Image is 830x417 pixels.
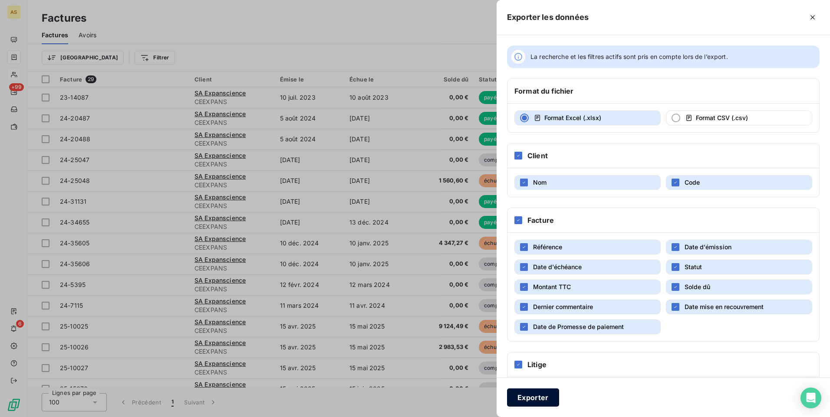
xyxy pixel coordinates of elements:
[514,86,574,96] h6: Format du fichier
[507,388,559,407] button: Exporter
[533,263,582,270] span: Date d'échéance
[514,319,661,334] button: Date de Promesse de paiement
[685,243,731,251] span: Date d'émission
[685,263,702,270] span: Statut
[666,240,812,254] button: Date d'émission
[685,283,710,290] span: Solde dû
[696,114,748,121] span: Format CSV (.csv)
[514,280,661,294] button: Montant TTC
[527,359,547,370] h6: Litige
[533,179,547,186] span: Nom
[533,323,624,330] span: Date de Promesse de paiement
[514,260,661,274] button: Date d'échéance
[514,300,661,314] button: Dernier commentaire
[666,300,812,314] button: Date mise en recouvrement
[530,52,728,61] span: La recherche et les filtres actifs sont pris en compte lors de l’export.
[533,283,571,290] span: Montant TTC
[514,111,661,125] button: Format Excel (.xlsx)
[800,388,821,408] div: Open Intercom Messenger
[527,150,548,161] h6: Client
[544,114,601,121] span: Format Excel (.xlsx)
[666,175,812,190] button: Code
[666,111,812,125] button: Format CSV (.csv)
[533,243,562,251] span: Référence
[514,240,661,254] button: Référence
[685,303,764,310] span: Date mise en recouvrement
[685,179,700,186] span: Code
[666,260,812,274] button: Statut
[527,215,554,225] h6: Facture
[514,175,661,190] button: Nom
[507,11,589,23] h5: Exporter les données
[666,280,812,294] button: Solde dû
[533,303,593,310] span: Dernier commentaire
